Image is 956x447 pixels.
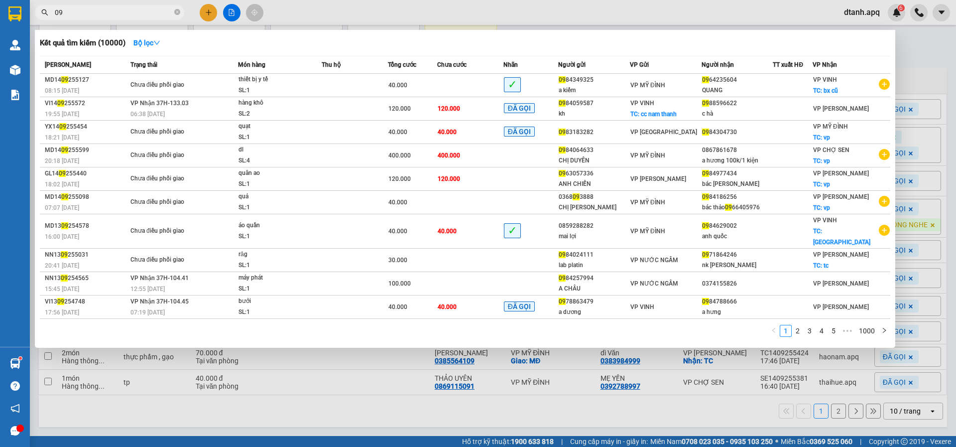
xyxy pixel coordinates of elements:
[559,251,566,258] span: 09
[630,100,654,107] span: VP VINH
[702,85,773,96] div: QUANG
[45,75,127,85] div: MD14 255127
[559,231,629,242] div: mai lợi
[559,155,629,166] div: CHỊ DUYÊN
[702,250,773,260] div: 71864246
[45,192,127,202] div: MD14 255098
[238,61,265,68] span: Món hàng
[388,129,407,136] span: 40.000
[558,61,586,68] span: Người gửi
[239,109,313,120] div: SL: 2
[559,127,629,138] div: 83183282
[702,129,709,136] span: 09
[828,325,839,337] li: 5
[702,231,773,242] div: anh quốc
[630,228,665,235] span: VP MỸ ĐÌNH
[813,147,849,153] span: VP CHỢ SEN
[388,152,411,159] span: 400.000
[388,175,411,182] span: 120.000
[881,327,887,333] span: right
[792,325,804,337] li: 2
[559,275,566,282] span: 09
[388,82,407,89] span: 40.000
[59,123,66,130] span: 09
[780,325,791,336] a: 1
[559,298,566,305] span: 09
[504,103,535,113] span: ĐÃ GỌI
[630,129,697,136] span: VP [GEOGRAPHIC_DATA]
[239,249,313,260] div: răg
[388,228,407,235] span: 40.000
[40,38,125,48] h3: Kết quả tìm kiếm ( 10000 )
[59,170,66,177] span: 09
[45,309,79,316] span: 17:56 [DATE]
[10,40,20,50] img: warehouse-icon
[630,280,678,287] span: VP NƯỚC NGẦM
[702,109,773,119] div: c hà
[10,358,20,369] img: warehouse-icon
[702,170,709,177] span: 09
[879,196,890,207] span: plus-circle
[438,228,457,235] span: 40.000
[45,286,79,293] span: 15:45 [DATE]
[630,175,686,182] span: VP [PERSON_NAME]
[239,284,313,295] div: SL: 1
[438,303,457,310] span: 40.000
[813,87,838,94] span: TC: bx cũ
[61,251,68,258] span: 09
[438,175,460,182] span: 120.000
[41,9,48,16] span: search
[792,325,803,336] a: 2
[559,76,566,83] span: 09
[630,257,678,264] span: VP NƯỚC NGẦM
[630,61,649,68] span: VP Gửi
[702,260,773,271] div: nk [PERSON_NAME]
[239,74,313,85] div: thiết bị y tế
[130,150,205,161] div: Chưa điều phối giao
[559,85,629,96] div: a kiếm
[813,262,829,269] span: TC: tc
[239,168,313,179] div: quân ao
[879,79,890,90] span: plus-circle
[239,307,313,318] div: SL: 1
[559,202,629,213] div: CHỊ [PERSON_NAME]
[559,273,629,284] div: 84257994
[45,145,127,155] div: MD14 255599
[702,76,709,83] span: 09
[45,273,127,284] div: NN13 254565
[130,80,205,91] div: Chưa điều phối giao
[559,100,566,107] span: 09
[855,325,878,337] li: 1000
[45,87,79,94] span: 08:15 [DATE]
[388,303,407,310] span: 40.000
[702,127,773,138] div: 84304730
[559,179,629,189] div: ANH CHIẾN
[388,199,407,206] span: 40.000
[771,327,777,333] span: left
[61,147,68,153] span: 09
[239,191,313,202] div: quả
[10,381,20,391] span: question-circle
[559,168,629,179] div: 63057336
[130,275,189,282] span: VP Nhận 37H-104.41
[630,199,665,206] span: VP MỸ ĐÌNH
[10,426,20,436] span: message
[10,404,20,413] span: notification
[45,233,79,240] span: 16:00 [DATE]
[438,105,460,112] span: 120.000
[780,325,792,337] li: 1
[702,193,709,200] span: 09
[559,170,566,177] span: 09
[702,298,709,305] span: 09
[61,275,68,282] span: 09
[388,105,411,112] span: 120.000
[813,204,830,211] span: TC: vp
[879,225,890,236] span: plus-circle
[130,226,205,237] div: Chưa điều phối giao
[813,105,869,112] span: VP [PERSON_NAME]
[813,123,848,130] span: VP MỸ ĐÌNH
[559,129,566,136] span: 09
[239,155,313,166] div: SL: 4
[239,179,313,190] div: SL: 1
[559,192,629,202] div: 0368 3888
